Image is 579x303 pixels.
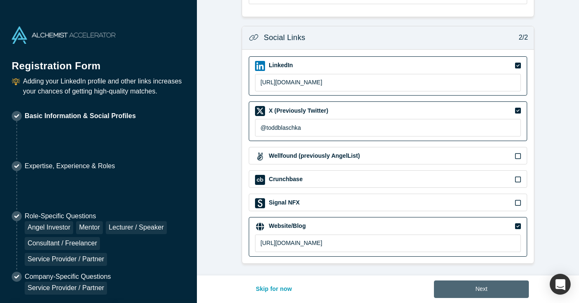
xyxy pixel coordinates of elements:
[514,33,528,43] p: 2/2
[268,175,303,184] label: Crunchbase
[268,222,306,230] label: Website/Blog
[249,194,527,211] div: Signal NFX iconSignal NFX
[249,101,527,141] div: X (Previously Twitter) iconX (Previously Twitter)
[25,272,111,282] p: Company-Specific Questions
[255,106,265,116] img: X (Previously Twitter) icon
[255,198,265,208] img: Signal NFX icon
[249,147,527,164] div: Wellfound (previously AngelList) iconWellfound (previously AngelList)
[12,26,115,44] img: Alchemist Accelerator Logo
[255,175,265,185] img: Crunchbase icon
[255,151,265,162] img: Wellfound (previously AngelList) icon
[25,282,107,295] div: Service Provider / Partner
[25,211,185,221] p: Role-Specific Questions
[249,170,527,188] div: Crunchbase iconCrunchbase
[25,161,115,171] p: Expertise, Experience & Roles
[25,221,73,234] div: Angel Investor
[25,237,100,250] div: Consultant / Freelancer
[249,217,527,257] div: Website/Blog iconWebsite/Blog
[268,61,293,70] label: LinkedIn
[268,106,328,115] label: X (Previously Twitter)
[76,221,103,234] div: Mentor
[255,61,265,71] img: LinkedIn icon
[247,280,301,298] button: Skip for now
[268,198,300,207] label: Signal NFX
[12,50,185,73] h1: Registration Form
[264,32,305,43] h3: Social Links
[268,151,360,160] label: Wellfound (previously AngelList)
[25,111,136,121] p: Basic Information & Social Profiles
[25,253,107,266] div: Service Provider / Partner
[249,56,527,96] div: LinkedIn iconLinkedIn
[23,76,185,96] p: Adding your LinkedIn profile and other links increases your chances of getting high-quality matches.
[255,222,265,232] img: Website/Blog icon
[106,221,167,234] div: Lecturer / Speaker
[434,280,529,298] button: Next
